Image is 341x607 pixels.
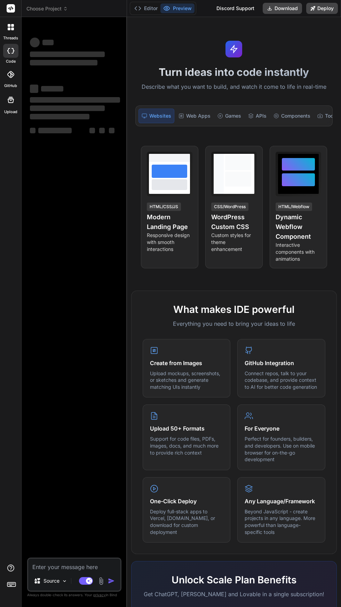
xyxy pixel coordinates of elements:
[271,109,313,123] div: Components
[30,38,40,47] span: ‌
[150,508,223,535] p: Deploy full-stack apps to Vercel, [DOMAIN_NAME], or download for custom deployment
[93,593,106,597] span: privacy
[109,128,114,133] span: ‌
[150,424,223,433] h4: Upload 50+ Formats
[143,320,325,328] p: Everything you need to bring your ideas to life
[215,109,244,123] div: Games
[315,109,340,123] div: Tools
[276,212,321,242] h4: Dynamic Webflow Component
[245,370,318,391] p: Connect repos, talk to your codebase, and provide context to AI for better code generation
[276,203,312,211] div: HTML/Webflow
[143,573,325,587] h2: Unlock Scale Plan Benefits
[131,82,337,92] p: Describe what you want to build, and watch it come to life in real-time
[150,359,223,367] h4: Create from Images
[211,203,248,211] div: CSS/WordPress
[42,40,54,45] span: ‌
[150,497,223,505] h4: One-Click Deploy
[212,3,259,14] div: Discord Support
[245,435,318,463] p: Perfect for founders, builders, and developers. Use on mobile browser for on-the-go development
[263,3,302,14] button: Download
[211,212,257,232] h4: WordPress Custom CSS
[211,232,257,253] p: Custom styles for theme enhancement
[97,577,105,585] img: attachment
[30,114,89,119] span: ‌
[30,52,105,57] span: ‌
[30,60,97,65] span: ‌
[99,128,105,133] span: ‌
[43,577,60,584] p: Source
[176,109,213,123] div: Web Apps
[245,109,269,123] div: APIs
[147,212,192,232] h4: Modern Landing Page
[27,592,121,598] p: Always double-check its answers. Your in Bind
[4,83,17,89] label: GitHub
[245,508,318,535] p: Beyond JavaScript - create projects in any language. More powerful than language-specific tools
[30,97,120,103] span: ‌
[245,359,318,367] h4: GitHub Integration
[306,3,338,14] button: Deploy
[30,85,38,93] span: ‌
[143,590,325,598] p: Get ChatGPT, [PERSON_NAME] and Lovable in a single subscription!
[89,128,95,133] span: ‌
[150,370,223,391] p: Upload mockups, screenshots, or sketches and generate matching UIs instantly
[147,232,192,253] p: Responsive design with smooth interactions
[245,497,318,505] h4: Any Language/Framework
[150,435,223,456] p: Support for code files, PDFs, images, docs, and much more to provide rich context
[4,109,17,115] label: Upload
[160,3,195,13] button: Preview
[132,3,160,13] button: Editor
[62,578,68,584] img: Pick Models
[26,5,68,12] span: Choose Project
[108,577,115,584] img: icon
[245,424,318,433] h4: For Everyone
[138,109,174,123] div: Websites
[131,66,337,78] h1: Turn ideas into code instantly
[147,203,181,211] div: HTML/CSS/JS
[3,35,18,41] label: threads
[41,86,63,92] span: ‌
[30,128,35,133] span: ‌
[276,242,321,262] p: Interactive components with animations
[30,105,105,111] span: ‌
[143,302,325,317] h2: What makes IDE powerful
[38,128,72,133] span: ‌
[6,58,16,64] label: code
